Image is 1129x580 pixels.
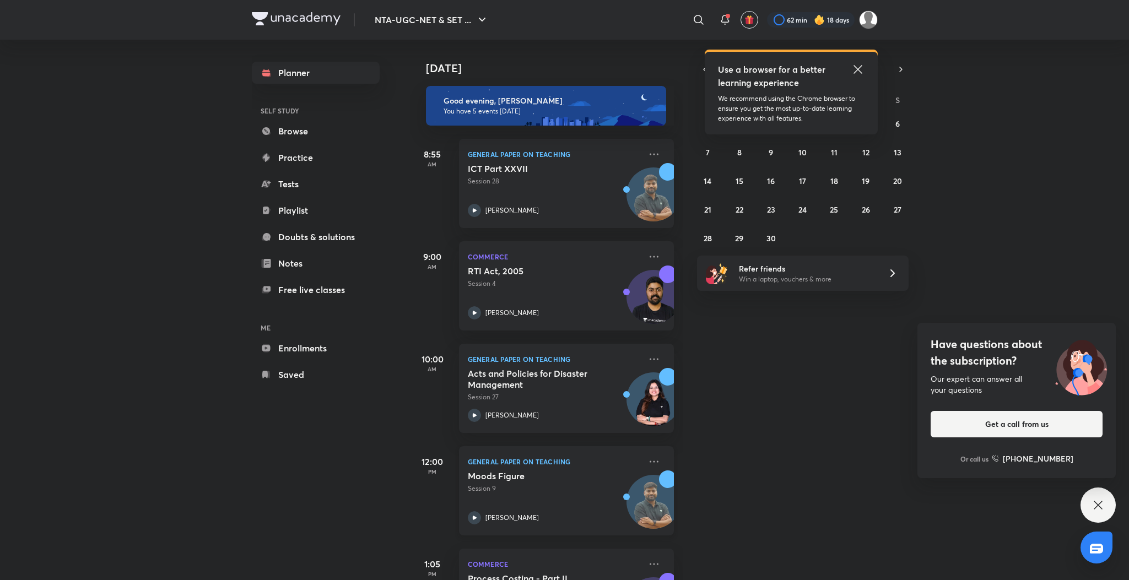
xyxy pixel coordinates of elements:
p: PM [410,468,455,475]
h5: 10:00 [410,353,455,366]
abbr: September 25, 2025 [830,204,838,215]
button: September 25, 2025 [825,200,843,218]
img: Company Logo [252,12,341,25]
img: Avatar [627,378,680,431]
h4: Have questions about the subscription? [931,336,1103,369]
button: September 8, 2025 [731,143,748,161]
button: September 22, 2025 [731,200,748,218]
h5: Moods Figure [468,470,605,481]
button: September 11, 2025 [825,143,843,161]
p: General Paper on Teaching [468,148,641,161]
abbr: September 17, 2025 [799,176,806,186]
a: [PHONE_NUMBER] [992,453,1073,464]
p: [PERSON_NAME] [485,513,539,523]
p: We recommend using the Chrome browser to ensure you get the most up-to-date learning experience w... [718,94,865,123]
abbr: September 15, 2025 [736,176,743,186]
p: Session 27 [468,392,641,402]
abbr: September 14, 2025 [704,176,711,186]
p: AM [410,366,455,372]
p: You have 5 events [DATE] [444,107,656,116]
img: Avatar [627,276,680,329]
abbr: September 12, 2025 [862,147,869,158]
abbr: September 11, 2025 [831,147,838,158]
button: September 27, 2025 [889,200,906,218]
img: avatar [744,15,754,25]
a: Enrollments [252,337,380,359]
abbr: September 16, 2025 [767,176,775,186]
p: Session 4 [468,279,641,289]
p: AM [410,161,455,167]
a: Practice [252,147,380,169]
h5: 8:55 [410,148,455,161]
h5: 9:00 [410,250,455,263]
button: NTA-UGC-NET & SET ... [368,9,495,31]
div: Our expert can answer all your questions [931,373,1103,395]
button: September 6, 2025 [889,115,906,132]
button: September 24, 2025 [793,200,811,218]
a: Playlist [252,199,380,221]
abbr: September 9, 2025 [769,147,773,158]
abbr: September 7, 2025 [706,147,710,158]
button: September 17, 2025 [793,172,811,189]
p: Commerce [468,250,641,263]
abbr: September 20, 2025 [893,176,902,186]
button: September 9, 2025 [762,143,780,161]
p: Win a laptop, vouchers & more [739,274,874,284]
p: [PERSON_NAME] [485,410,539,420]
p: Session 28 [468,176,641,186]
button: September 28, 2025 [699,229,716,247]
abbr: September 21, 2025 [704,204,711,215]
a: Notes [252,252,380,274]
abbr: September 23, 2025 [767,204,775,215]
button: September 12, 2025 [857,143,874,161]
a: Planner [252,62,380,84]
img: Avatar [627,481,680,534]
abbr: September 13, 2025 [894,147,901,158]
abbr: September 30, 2025 [766,233,776,243]
abbr: September 22, 2025 [736,204,743,215]
button: September 15, 2025 [731,172,748,189]
a: Doubts & solutions [252,226,380,248]
abbr: September 19, 2025 [862,176,869,186]
button: September 14, 2025 [699,172,716,189]
img: streak [814,14,825,25]
abbr: September 27, 2025 [894,204,901,215]
abbr: September 26, 2025 [862,204,870,215]
abbr: September 6, 2025 [895,118,900,129]
a: Browse [252,120,380,142]
img: Sakshi Nath [859,10,878,29]
a: Company Logo [252,12,341,28]
p: Commerce [468,557,641,571]
p: AM [410,263,455,270]
abbr: September 24, 2025 [798,204,807,215]
abbr: September 28, 2025 [704,233,712,243]
h6: ME [252,318,380,337]
h5: Use a browser for a better learning experience [718,63,828,89]
button: September 30, 2025 [762,229,780,247]
h5: 12:00 [410,455,455,468]
abbr: September 8, 2025 [737,147,742,158]
p: General Paper on Teaching [468,353,641,366]
button: September 7, 2025 [699,143,716,161]
p: Or call us [960,454,988,464]
button: September 18, 2025 [825,172,843,189]
button: Get a call from us [931,411,1103,437]
button: September 13, 2025 [889,143,906,161]
button: September 21, 2025 [699,200,716,218]
button: September 26, 2025 [857,200,874,218]
h6: [PHONE_NUMBER] [1003,453,1073,464]
abbr: September 29, 2025 [735,233,743,243]
p: PM [410,571,455,577]
h5: ICT Part XXVII [468,163,605,174]
p: [PERSON_NAME] [485,205,539,215]
a: Saved [252,364,380,386]
button: September 19, 2025 [857,172,874,189]
h6: Refer friends [739,263,874,274]
h5: 1:05 [410,557,455,571]
button: September 20, 2025 [889,172,906,189]
img: evening [426,86,666,126]
button: September 16, 2025 [762,172,780,189]
h4: [DATE] [426,62,685,75]
button: September 29, 2025 [731,229,748,247]
abbr: Saturday [895,95,900,105]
